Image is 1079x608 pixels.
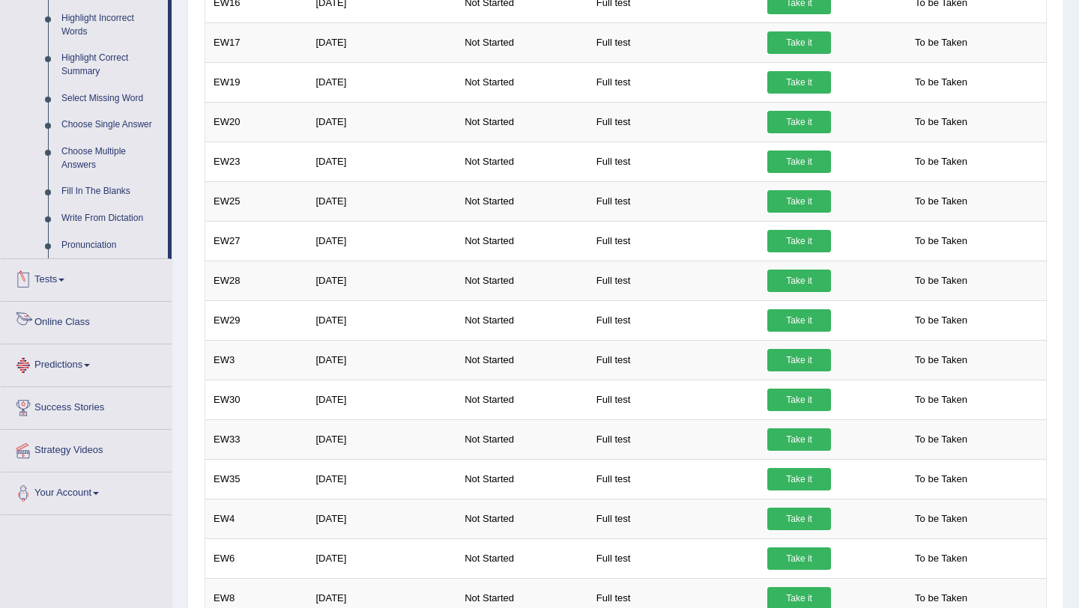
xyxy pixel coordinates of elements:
td: EW4 [205,499,308,538]
a: Write From Dictation [55,205,168,232]
a: Take it [767,428,831,451]
td: Not Started [456,300,588,340]
span: To be Taken [907,31,975,54]
td: [DATE] [307,380,456,419]
td: Full test [588,102,759,142]
td: Full test [588,62,759,102]
span: To be Taken [907,151,975,173]
a: Take it [767,71,831,94]
a: Choose Single Answer [55,112,168,139]
td: Not Started [456,22,588,62]
td: Not Started [456,538,588,578]
span: To be Taken [907,190,975,213]
td: Full test [588,419,759,459]
span: To be Taken [907,230,975,252]
td: EW35 [205,459,308,499]
td: Not Started [456,459,588,499]
a: Take it [767,508,831,530]
td: EW19 [205,62,308,102]
td: Full test [588,380,759,419]
a: Take it [767,31,831,54]
a: Select Missing Word [55,85,168,112]
td: Full test [588,538,759,578]
a: Highlight Correct Summary [55,45,168,85]
td: Not Started [456,62,588,102]
td: Full test [588,261,759,300]
td: Not Started [456,419,588,459]
td: [DATE] [307,62,456,102]
span: To be Taken [907,71,975,94]
span: To be Taken [907,270,975,292]
td: EW23 [205,142,308,181]
a: Tests [1,259,172,297]
td: [DATE] [307,499,456,538]
td: Not Started [456,221,588,261]
td: Full test [588,300,759,340]
a: Take it [767,190,831,213]
td: [DATE] [307,102,456,142]
td: [DATE] [307,142,456,181]
td: Not Started [456,102,588,142]
a: Take it [767,151,831,173]
span: To be Taken [907,508,975,530]
td: EW33 [205,419,308,459]
td: Not Started [456,380,588,419]
a: Take it [767,309,831,332]
td: [DATE] [307,459,456,499]
a: Take it [767,111,831,133]
td: Full test [588,22,759,62]
a: Online Class [1,302,172,339]
td: EW30 [205,380,308,419]
span: To be Taken [907,389,975,411]
td: EW3 [205,340,308,380]
a: Highlight Incorrect Words [55,5,168,45]
td: Full test [588,459,759,499]
td: Full test [588,499,759,538]
span: To be Taken [907,428,975,451]
span: To be Taken [907,547,975,570]
td: EW17 [205,22,308,62]
td: Not Started [456,340,588,380]
td: EW29 [205,300,308,340]
td: [DATE] [307,300,456,340]
a: Take it [767,270,831,292]
td: [DATE] [307,181,456,221]
a: Your Account [1,472,172,510]
a: Pronunciation [55,232,168,259]
span: To be Taken [907,309,975,332]
td: Not Started [456,499,588,538]
a: Success Stories [1,387,172,425]
td: [DATE] [307,538,456,578]
a: Take it [767,547,831,570]
td: EW25 [205,181,308,221]
td: Full test [588,340,759,380]
td: Not Started [456,142,588,181]
td: EW27 [205,221,308,261]
td: EW6 [205,538,308,578]
td: [DATE] [307,419,456,459]
a: Predictions [1,344,172,382]
a: Strategy Videos [1,430,172,467]
td: EW20 [205,102,308,142]
td: EW28 [205,261,308,300]
td: Full test [588,181,759,221]
a: Take it [767,349,831,371]
a: Fill In The Blanks [55,178,168,205]
td: [DATE] [307,22,456,62]
span: To be Taken [907,468,975,490]
a: Take it [767,468,831,490]
span: To be Taken [907,111,975,133]
td: [DATE] [307,221,456,261]
td: [DATE] [307,261,456,300]
a: Take it [767,230,831,252]
a: Take it [767,389,831,411]
td: Not Started [456,261,588,300]
td: Full test [588,221,759,261]
span: To be Taken [907,349,975,371]
a: Choose Multiple Answers [55,139,168,178]
td: [DATE] [307,340,456,380]
td: Not Started [456,181,588,221]
td: Full test [588,142,759,181]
